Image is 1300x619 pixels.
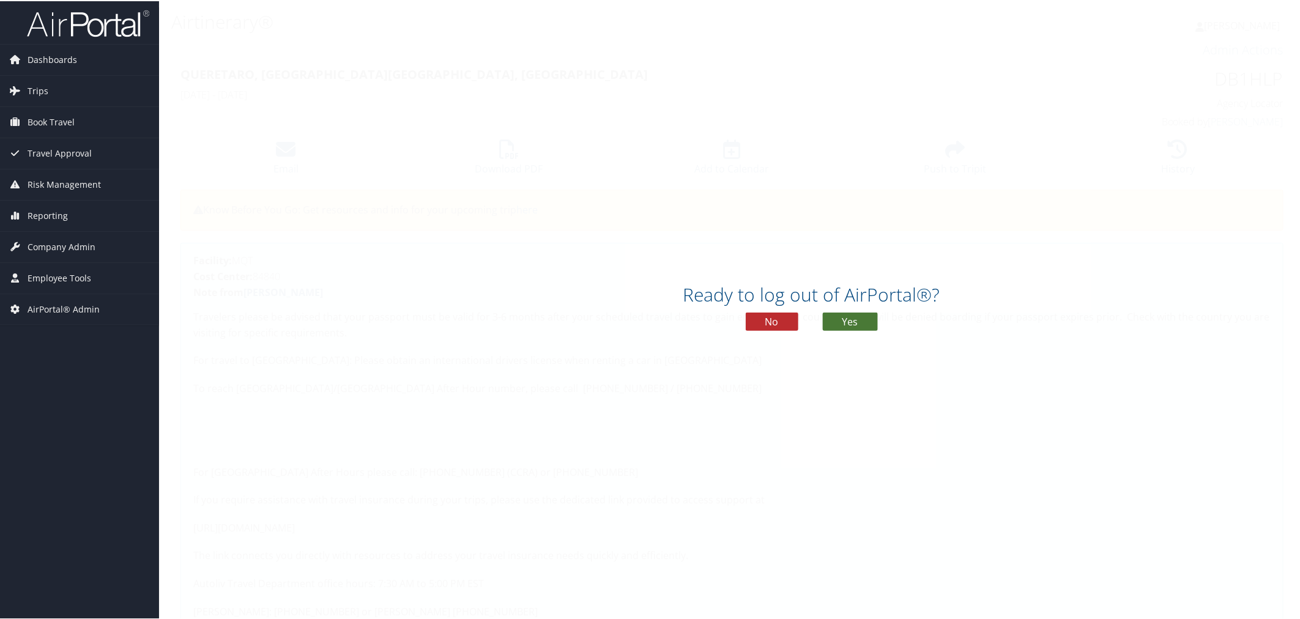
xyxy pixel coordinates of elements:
span: Risk Management [28,168,101,199]
span: Reporting [28,199,68,230]
span: Travel Approval [28,137,92,168]
span: Company Admin [28,231,95,261]
span: Trips [28,75,48,105]
button: No [746,311,798,330]
span: Book Travel [28,106,75,136]
span: Dashboards [28,43,77,74]
button: Yes [823,311,878,330]
span: Employee Tools [28,262,91,292]
span: AirPortal® Admin [28,293,100,324]
img: airportal-logo.png [27,8,149,37]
